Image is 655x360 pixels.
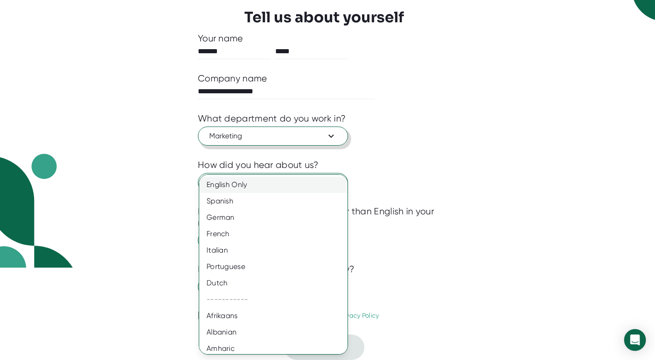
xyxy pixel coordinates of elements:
[199,291,354,308] div: -----------
[199,324,354,340] div: Albanian
[199,340,354,357] div: Amharic
[199,259,354,275] div: Portuguese
[624,329,646,351] div: Open Intercom Messenger
[199,193,354,209] div: Spanish
[199,209,354,226] div: German
[199,308,354,324] div: Afrikaans
[199,226,354,242] div: French
[199,242,354,259] div: Italian
[199,177,354,193] div: English Only
[199,275,354,291] div: Dutch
